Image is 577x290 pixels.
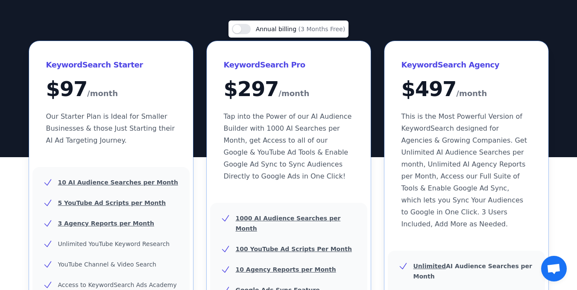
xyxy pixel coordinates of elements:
[278,87,309,100] span: /month
[236,266,336,273] u: 10 Agency Reports per Month
[456,87,487,100] span: /month
[58,281,177,288] span: Access to KeywordSearch Ads Academy
[46,112,175,144] span: Our Starter Plan is Ideal for Smaller Businesses & those Just Starting their AI Ad Targeting Jour...
[224,112,352,180] span: Tap into the Power of our AI Audience Builder with 1000 AI Searches per Month, get Access to all ...
[58,240,170,247] span: Unlimited YouTube Keyword Research
[224,58,354,72] h3: KeywordSearch Pro
[46,79,176,100] div: $ 97
[413,263,446,269] u: Unlimited
[58,179,178,186] u: 10 AI Audience Searches per Month
[58,199,166,206] u: 5 YouTube Ad Scripts per Month
[87,87,118,100] span: /month
[58,220,154,227] u: 3 Agency Reports per Month
[46,58,176,72] h3: KeywordSearch Starter
[401,58,531,72] h3: KeywordSearch Agency
[224,79,354,100] div: $ 297
[541,256,567,281] div: Open chat
[58,261,156,268] span: YouTube Channel & Video Search
[401,79,531,100] div: $ 497
[299,26,346,32] span: (3 Months Free)
[236,246,352,252] u: 100 YouTube Ad Scripts Per Month
[413,263,533,280] b: AI Audience Searches per Month
[236,215,341,232] u: 1000 AI Audience Searches per Month
[256,26,299,32] span: Annual billing
[401,112,527,228] span: This is the Most Powerful Version of KeywordSearch designed for Agencies & Growing Companies. Get...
